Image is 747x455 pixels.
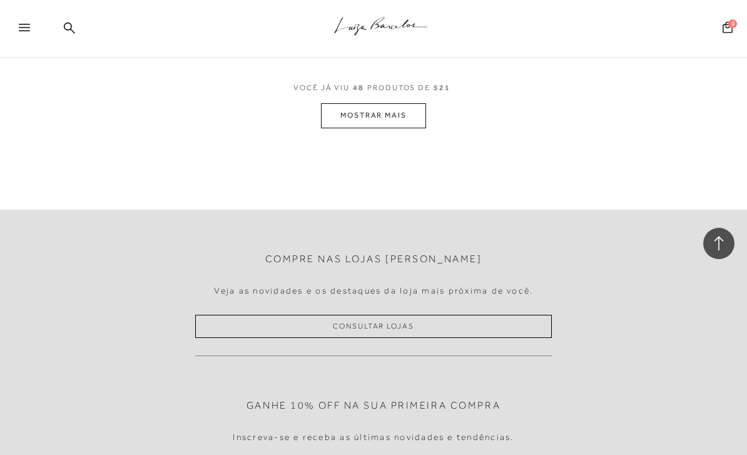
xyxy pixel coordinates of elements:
a: Consultar Lojas [195,315,552,338]
button: 0 [719,21,736,38]
h4: Inscreva-se e receba as últimas novidades e tendências. [233,432,514,442]
span: VOCÊ JÁ VIU PRODUTOS DE [293,83,454,92]
h4: Veja as novidades e os destaques da loja mais próxima de você. [214,285,534,296]
span: 0 [728,19,737,28]
button: MOSTRAR MAIS [321,103,426,128]
h2: Compre nas lojas [PERSON_NAME] [265,253,482,265]
h2: Ganhe 10% off na sua primeira compra [246,400,501,412]
span: 521 [434,83,450,92]
span: 48 [353,83,364,92]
